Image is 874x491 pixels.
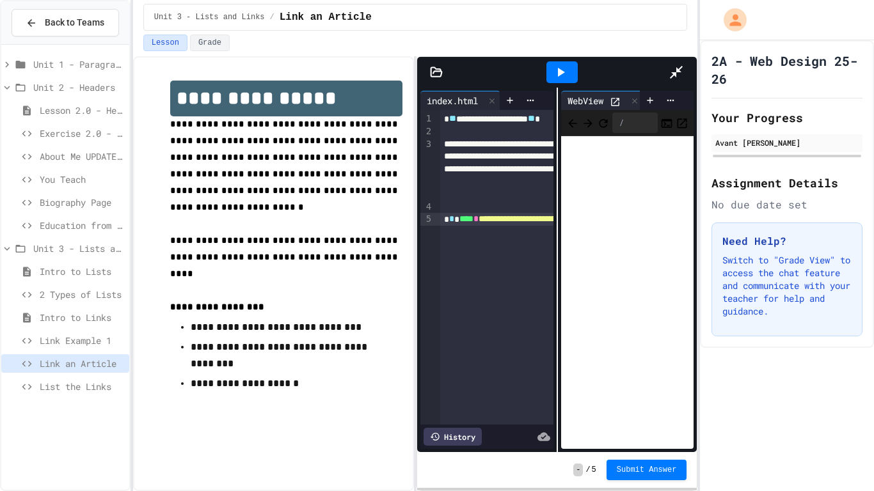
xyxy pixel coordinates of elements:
span: Submit Answer [617,465,677,475]
span: You Teach [40,173,124,186]
span: Lesson 2.0 - Headers [40,104,124,117]
span: / [270,12,274,22]
div: History [424,428,482,446]
div: 5 [420,213,433,226]
div: index.html [420,94,484,107]
span: Biography Page [40,196,124,209]
h2: Assignment Details [711,174,862,192]
span: Link an Article [280,10,372,25]
div: My Account [710,5,750,35]
span: Education from Scratch [40,219,124,232]
span: Unit 3 - Lists and Links [154,12,265,22]
span: List the Links [40,380,124,393]
span: Intro to Links [40,311,124,324]
span: Back to Teams [45,16,104,29]
p: Switch to "Grade View" to access the chat feature and communicate with your teacher for help and ... [722,254,852,318]
button: Grade [190,35,230,51]
div: 1 [420,113,433,125]
button: Open in new tab [676,115,688,130]
div: Avant [PERSON_NAME] [715,137,859,148]
button: Console [660,115,673,130]
h2: Your Progress [711,109,862,127]
button: Submit Answer [607,460,687,480]
div: 3 [420,138,433,201]
span: Unit 1 - Paragraphs [33,58,124,71]
span: Unit 2 - Headers [33,81,124,94]
span: 5 [592,465,596,475]
div: WebView [561,94,610,107]
span: Back [566,114,579,130]
div: WebView [561,91,643,110]
h1: 2A - Web Design 25-26 [711,52,862,88]
span: / [585,465,590,475]
span: Intro to Lists [40,265,124,278]
button: Back to Teams [12,9,119,36]
span: Unit 3 - Lists and Links [33,242,124,255]
span: Exercise 2.0 - Header Practice [40,127,124,140]
div: / [612,113,658,133]
span: Forward [582,114,594,130]
span: 2 Types of Lists [40,288,124,301]
span: - [573,464,583,476]
div: No due date set [711,197,862,212]
span: Link Example 1 [40,334,124,347]
iframe: Web Preview [561,136,694,449]
span: About Me UPDATE with Headers [40,150,124,163]
span: Link an Article [40,357,124,370]
button: Lesson [143,35,187,51]
div: 2 [420,125,433,138]
button: Refresh [597,115,610,130]
div: index.html [420,91,500,110]
h3: Need Help? [722,233,852,249]
div: 4 [420,201,433,214]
